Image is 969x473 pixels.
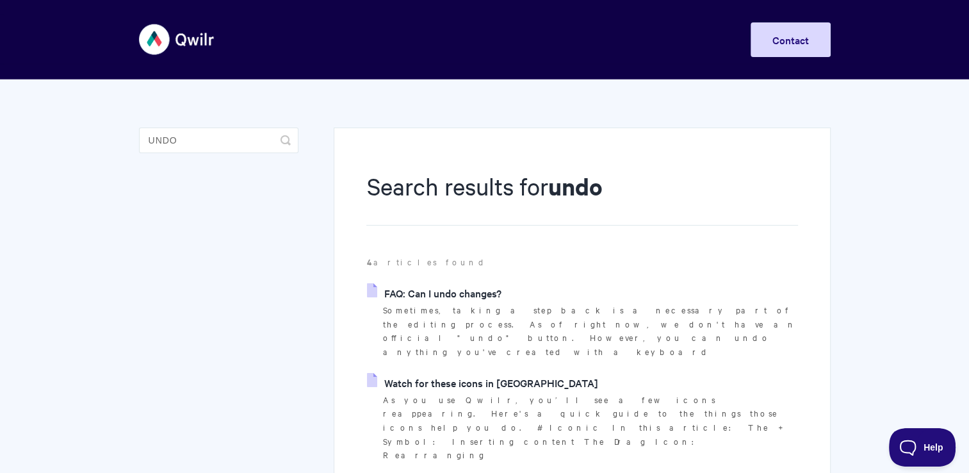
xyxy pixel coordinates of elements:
[382,303,797,359] p: Sometimes, taking a step back is a necessary part of the editing process. As of right now, we don...
[366,256,373,268] strong: 4
[889,428,956,467] iframe: Toggle Customer Support
[382,393,797,463] p: As you use Qwilr, you’ll see a few icons reappearing. Here's a quick guide to the things those ic...
[139,128,298,153] input: Search
[751,22,831,57] a: Contact
[139,15,215,63] img: Qwilr Help Center
[366,255,797,269] p: articles found
[367,373,598,392] a: Watch for these icons in [GEOGRAPHIC_DATA]
[366,170,797,226] h1: Search results for
[548,170,602,202] strong: undo
[367,283,501,303] a: FAQ: Can I undo changes?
